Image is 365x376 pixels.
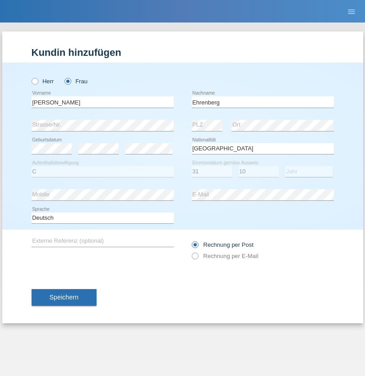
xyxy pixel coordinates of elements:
[342,9,360,14] a: menu
[32,78,54,85] label: Herr
[192,253,259,259] label: Rechnung per E-Mail
[32,78,37,84] input: Herr
[192,241,254,248] label: Rechnung per Post
[32,47,334,58] h1: Kundin hinzufügen
[50,294,79,301] span: Speichern
[347,7,356,16] i: menu
[192,253,198,264] input: Rechnung per E-Mail
[65,78,70,84] input: Frau
[192,241,198,253] input: Rechnung per Post
[65,78,88,85] label: Frau
[32,289,97,306] button: Speichern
